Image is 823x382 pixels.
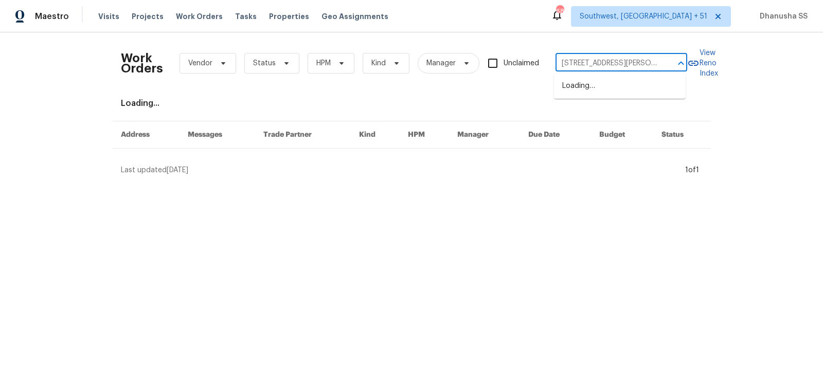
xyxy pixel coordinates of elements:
[235,13,257,20] span: Tasks
[687,48,718,79] a: View Reno Index
[674,56,688,70] button: Close
[591,121,653,149] th: Budget
[255,121,351,149] th: Trade Partner
[426,58,456,68] span: Manager
[132,11,164,22] span: Projects
[400,121,449,149] th: HPM
[121,98,702,108] div: Loading...
[371,58,386,68] span: Kind
[580,11,707,22] span: Southwest, [GEOGRAPHIC_DATA] + 51
[321,11,388,22] span: Geo Assignments
[176,11,223,22] span: Work Orders
[520,121,591,149] th: Due Date
[351,121,400,149] th: Kind
[180,121,255,149] th: Messages
[98,11,119,22] span: Visits
[685,165,699,175] div: 1 of 1
[121,53,163,74] h2: Work Orders
[269,11,309,22] span: Properties
[756,11,808,22] span: Dhanusha SS
[188,58,212,68] span: Vendor
[449,121,520,149] th: Manager
[35,11,69,22] span: Maestro
[121,165,682,175] div: Last updated
[504,58,539,69] span: Unclaimed
[113,121,180,149] th: Address
[167,167,188,174] span: [DATE]
[653,121,710,149] th: Status
[253,58,276,68] span: Status
[554,74,686,99] div: Loading…
[556,56,658,71] input: Enter in an address
[316,58,331,68] span: HPM
[556,6,563,16] div: 685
